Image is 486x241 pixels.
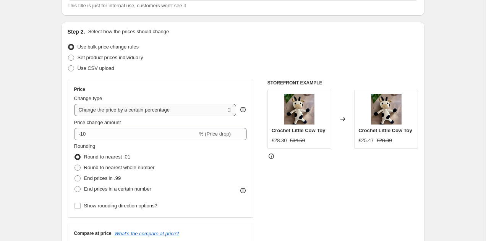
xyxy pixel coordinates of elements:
strike: £34.50 [290,137,305,144]
h6: STOREFRONT EXAMPLE [267,80,418,86]
span: Round to nearest whole number [84,165,155,170]
button: What's the compare at price? [115,231,179,236]
strike: £28.30 [377,137,392,144]
div: help [239,106,247,113]
div: £25.47 [358,137,374,144]
img: crochet-little-cow-toy-crochet-shein-797563_80x.jpg [284,94,314,125]
div: £28.30 [272,137,287,144]
span: Set product prices individually [78,55,143,60]
span: Use bulk price change rules [78,44,139,50]
span: End prices in .99 [84,175,121,181]
h3: Price [74,86,85,92]
span: Change type [74,95,102,101]
span: Round to nearest .01 [84,154,130,160]
span: Show rounding direction options? [84,203,157,209]
h2: Step 2. [68,28,85,36]
img: crochet-little-cow-toy-crochet-shein-797563_80x.jpg [371,94,402,125]
span: Use CSV upload [78,65,114,71]
span: End prices in a certain number [84,186,151,192]
span: Rounding [74,143,96,149]
h3: Compare at price [74,230,112,236]
span: Price change amount [74,120,121,125]
p: Select how the prices should change [88,28,169,36]
span: Crochet Little Cow Toy [272,128,326,133]
span: Crochet Little Cow Toy [358,128,412,133]
span: This title is just for internal use, customers won't see it [68,3,186,8]
span: % (Price drop) [199,131,231,137]
input: -15 [74,128,198,140]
